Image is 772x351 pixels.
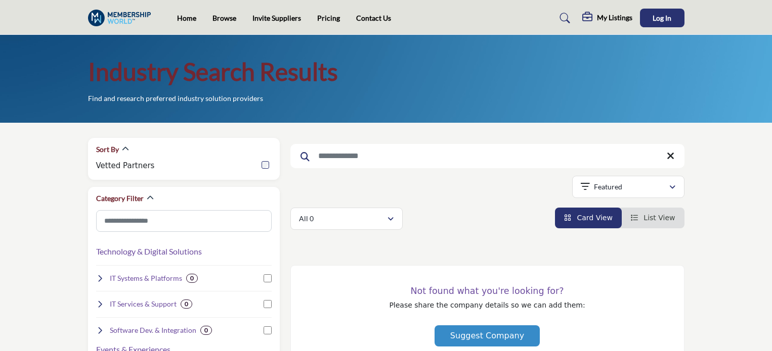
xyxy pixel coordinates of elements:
[262,161,269,169] input: Vetted Partners checkbox
[290,208,403,230] button: All 0
[631,214,675,222] a: View List
[200,326,212,335] div: 0 Results For Software Dev. & Integration
[644,214,675,222] span: List View
[572,176,684,198] button: Featured
[622,208,684,228] li: List View
[96,160,155,172] label: Vetted Partners
[594,182,622,192] p: Featured
[110,325,196,335] h4: Software Dev. & Integration : Custom software builds and system integrations.
[88,93,263,104] p: Find and research preferred industry solution providers
[96,193,144,204] h2: Category Filter
[186,274,198,283] div: 0 Results For IT Systems & Platforms
[181,299,192,309] div: 0 Results For IT Services & Support
[204,327,208,334] b: 0
[185,300,188,308] b: 0
[110,273,182,283] h4: IT Systems & Platforms : Core systems like CRM, AMS, EMS, CMS, and LMS.
[88,56,338,87] h1: Industry Search Results
[264,326,272,334] input: Select Software Dev. & Integration checkbox
[577,214,612,222] span: Card View
[299,214,314,224] p: All 0
[389,301,585,309] span: Please share the company details so we can add them:
[564,214,613,222] a: View Card
[212,14,236,22] a: Browse
[317,14,340,22] a: Pricing
[96,144,119,155] h2: Sort By
[96,245,202,258] button: Technology & Digital Solutions
[550,10,577,26] a: Search
[96,210,272,232] input: Search Category
[597,13,632,22] h5: My Listings
[290,144,684,168] input: Search Keyword
[252,14,301,22] a: Invite Suppliers
[264,300,272,308] input: Select IT Services & Support checkbox
[356,14,391,22] a: Contact Us
[110,299,177,309] h4: IT Services & Support : Ongoing technology support, hosting, and security.
[555,208,622,228] li: Card View
[450,331,524,340] span: Suggest Company
[264,274,272,282] input: Select IT Systems & Platforms checkbox
[640,9,684,27] button: Log In
[582,12,632,24] div: My Listings
[311,286,664,296] h3: Not found what you're looking for?
[190,275,194,282] b: 0
[88,10,156,26] img: Site Logo
[653,14,671,22] span: Log In
[435,325,540,346] button: Suggest Company
[177,14,196,22] a: Home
